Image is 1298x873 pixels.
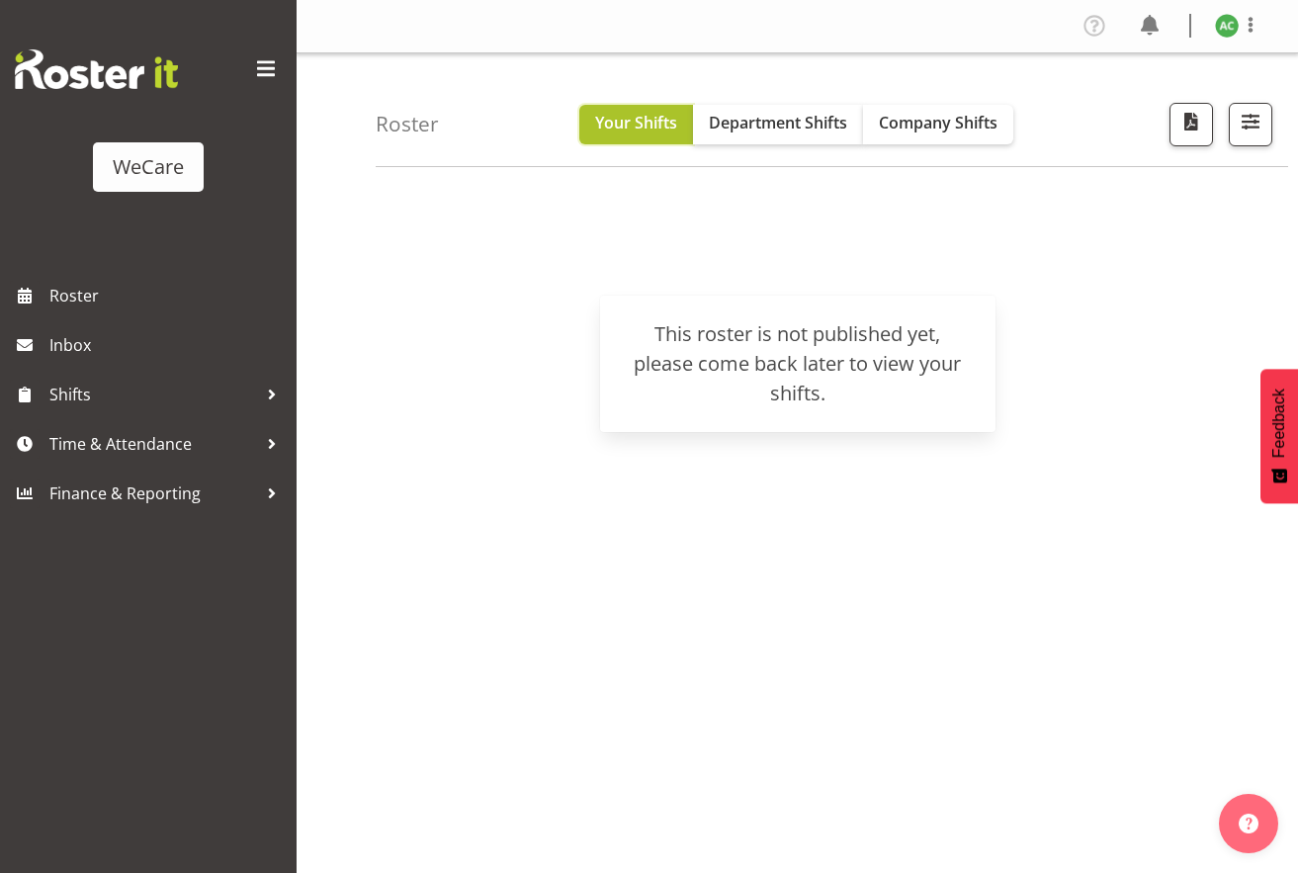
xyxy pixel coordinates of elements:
[376,113,439,135] h4: Roster
[1270,389,1288,458] span: Feedback
[49,429,257,459] span: Time & Attendance
[595,112,677,133] span: Your Shifts
[1239,814,1258,833] img: help-xxl-2.png
[1260,369,1298,503] button: Feedback - Show survey
[49,281,287,310] span: Roster
[709,112,847,133] span: Department Shifts
[863,105,1013,144] button: Company Shifts
[693,105,863,144] button: Department Shifts
[1215,14,1239,38] img: andrew-casburn10457.jpg
[49,479,257,508] span: Finance & Reporting
[879,112,997,133] span: Company Shifts
[49,380,257,409] span: Shifts
[15,49,178,89] img: Rosterit website logo
[1229,103,1272,146] button: Filter Shifts
[624,319,972,408] div: This roster is not published yet, please come back later to view your shifts.
[579,105,693,144] button: Your Shifts
[113,152,184,182] div: WeCare
[1169,103,1213,146] button: Download a PDF of the roster according to the set date range.
[49,330,287,360] span: Inbox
